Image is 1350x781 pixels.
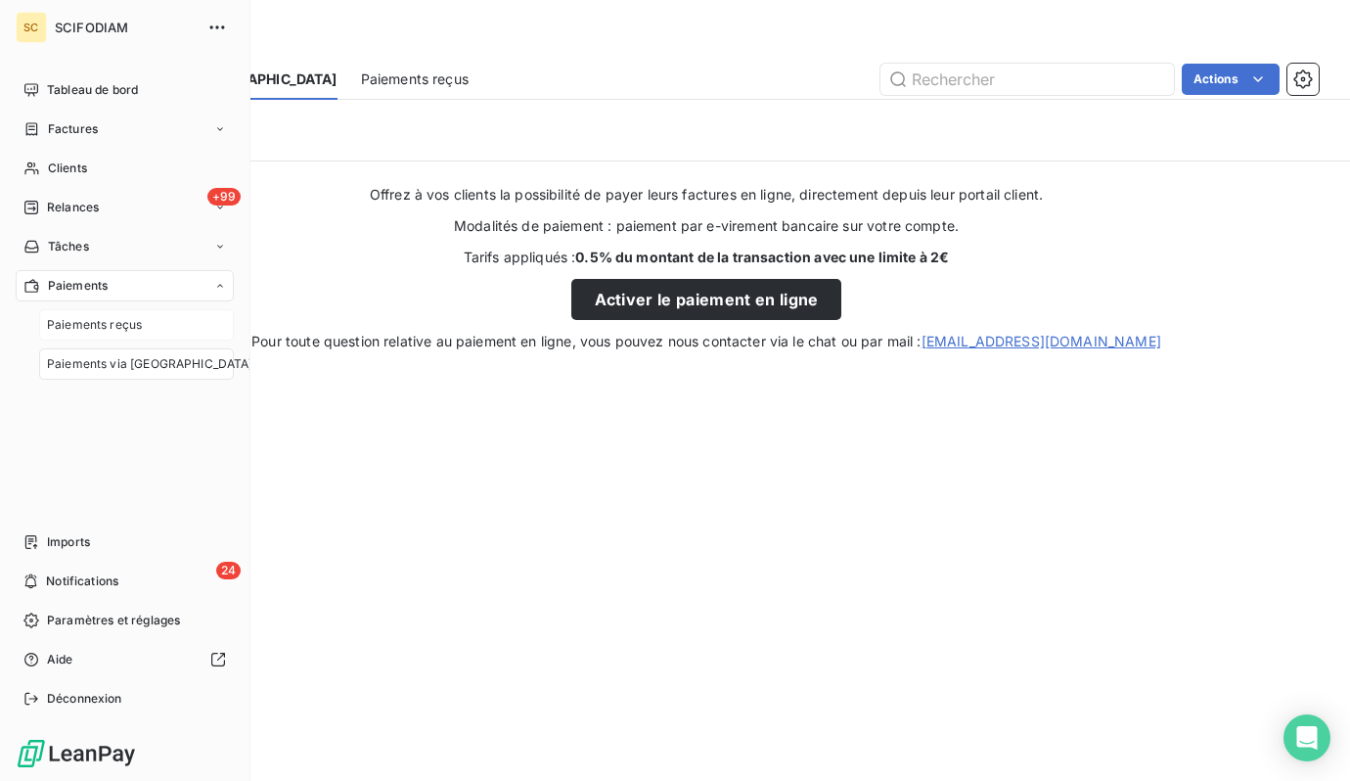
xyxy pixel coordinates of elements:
[880,64,1174,95] input: Rechercher
[370,185,1043,205] span: Offrez à vos clients la possibilité de payer leurs factures en ligne, directement depuis leur por...
[454,216,959,236] span: Modalités de paiement : paiement par e-virement bancaire sur votre compte.
[46,573,118,590] span: Notifications
[47,690,122,708] span: Déconnexion
[48,120,98,138] span: Factures
[16,738,137,769] img: Logo LeanPay
[47,533,90,551] span: Imports
[207,188,241,206] span: +99
[47,316,142,334] span: Paiements reçus
[47,651,73,668] span: Aide
[571,279,842,320] button: Activer le paiement en ligne
[1182,64,1280,95] button: Actions
[47,612,180,629] span: Paramètres et réglages
[47,81,138,99] span: Tableau de bord
[361,69,469,89] span: Paiements reçus
[922,333,1161,349] a: [EMAIL_ADDRESS][DOMAIN_NAME]
[16,12,47,43] div: SC
[16,644,234,675] a: Aide
[575,249,949,265] strong: 0.5% du montant de la transaction avec une limite à 2€
[216,562,241,579] span: 24
[251,332,1161,351] span: Pour toute question relative au paiement en ligne, vous pouvez nous contacter via le chat ou par ...
[48,160,87,177] span: Clients
[48,238,89,255] span: Tâches
[47,199,99,216] span: Relances
[48,277,108,295] span: Paiements
[47,355,253,373] span: Paiements via [GEOGRAPHIC_DATA]
[55,20,196,35] span: SCIFODIAM
[464,248,950,267] span: Tarifs appliqués :
[1283,714,1330,761] div: Open Intercom Messenger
